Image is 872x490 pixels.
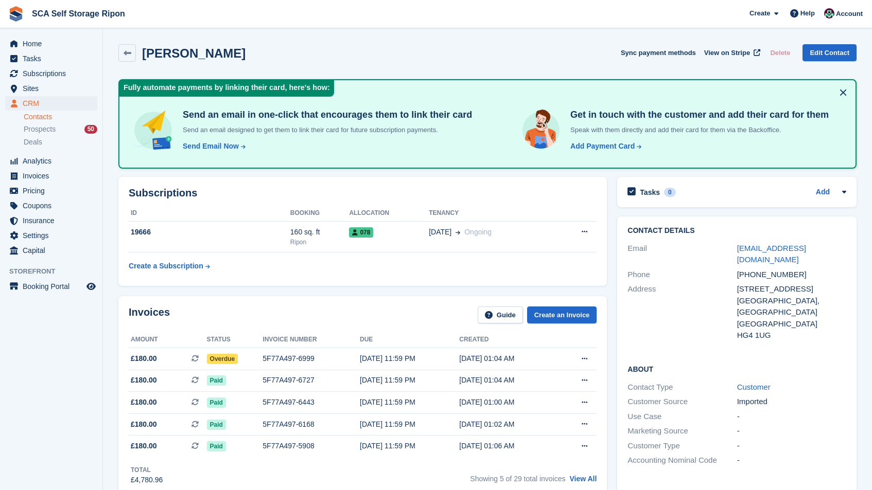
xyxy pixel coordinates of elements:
h2: [PERSON_NAME] [142,46,246,60]
div: [DATE] 11:59 PM [360,375,459,386]
div: Fully automate payments by linking their card, here's how: [119,80,334,97]
a: menu [5,213,97,228]
div: 5F77A497-6999 [263,353,360,364]
div: £4,780.96 [131,475,163,485]
div: Accounting Nominal Code [627,455,737,466]
a: Prospects 50 [24,124,97,135]
div: Customer Source [627,396,737,408]
div: Create a Subscription [129,261,203,271]
div: 5F77A497-6727 [263,375,360,386]
th: Invoice number [263,332,360,348]
span: Prospects [24,124,56,134]
div: Address [627,283,737,341]
img: stora-icon-8386f47178a22dfd0bd8f6a31ec36ba5ce8667c1dd55bd0f319d3a0aa187defe.svg [8,6,24,22]
div: [DATE] 11:59 PM [360,441,459,451]
div: [GEOGRAPHIC_DATA], [GEOGRAPHIC_DATA] [737,295,846,318]
div: HG4 1UG [737,330,846,341]
span: £180.00 [131,419,157,430]
span: Capital [23,243,84,258]
div: 0 [664,188,676,197]
h2: Invoices [129,306,170,323]
th: Tenancy [429,205,554,222]
span: Paid [207,441,226,451]
span: Subscriptions [23,66,84,81]
div: Marketing Source [627,425,737,437]
h2: Subscriptions [129,187,597,199]
div: [STREET_ADDRESS] [737,283,846,295]
a: Add Payment Card [566,141,642,152]
a: menu [5,279,97,294]
div: 160 sq. ft [290,227,350,238]
span: Paid [207,397,226,408]
span: £180.00 [131,353,157,364]
div: 5F77A497-6168 [263,419,360,430]
a: menu [5,169,97,183]
th: Status [207,332,263,348]
th: Created [459,332,558,348]
span: £180.00 [131,375,157,386]
button: Sync payment methods [621,44,696,61]
div: - [737,455,846,466]
div: [DATE] 01:04 AM [459,375,558,386]
span: Help [800,8,815,19]
a: Edit Contact [803,44,857,61]
span: Paid [207,375,226,386]
a: menu [5,66,97,81]
h2: Tasks [640,188,660,197]
span: Insurance [23,213,84,228]
a: menu [5,243,97,258]
a: View on Stripe [700,44,762,61]
div: Email [627,243,737,266]
h4: Send an email in one-click that encourages them to link their card [179,109,472,121]
a: menu [5,184,97,198]
div: [DATE] 01:06 AM [459,441,558,451]
div: Send Email Now [183,141,239,152]
div: - [737,440,846,452]
a: menu [5,154,97,168]
a: Guide [478,306,523,323]
div: 19666 [129,227,290,238]
a: Deals [24,137,97,148]
span: Invoices [23,169,84,183]
a: View All [569,475,597,483]
a: Create an Invoice [527,306,597,323]
a: Preview store [85,280,97,293]
a: Create a Subscription [129,257,210,276]
span: Pricing [23,184,84,198]
div: [DATE] 11:59 PM [360,353,459,364]
div: 5F77A497-6443 [263,397,360,408]
div: Phone [627,269,737,281]
div: Imported [737,396,846,408]
th: Booking [290,205,350,222]
p: Send an email designed to get them to link their card for future subscription payments. [179,125,472,135]
th: Due [360,332,459,348]
span: View on Stripe [704,48,750,58]
div: [DATE] 01:02 AM [459,419,558,430]
span: Create [749,8,770,19]
img: Sam Chapman [824,8,834,19]
a: menu [5,198,97,213]
span: Deals [24,137,42,147]
div: [DATE] 01:04 AM [459,353,558,364]
div: [GEOGRAPHIC_DATA] [737,318,846,330]
a: menu [5,228,97,243]
th: Allocation [349,205,429,222]
div: Use Case [627,411,737,423]
p: Speak with them directly and add their card for them via the Backoffice. [566,125,829,135]
span: Account [836,9,863,19]
a: menu [5,37,97,51]
span: Sites [23,81,84,96]
th: Amount [129,332,207,348]
div: [PHONE_NUMBER] [737,269,846,281]
span: Paid [207,420,226,430]
div: - [737,411,846,423]
div: [DATE] 11:59 PM [360,419,459,430]
span: Storefront [9,266,102,277]
a: menu [5,96,97,111]
span: Showing 5 of 29 total invoices [470,475,565,483]
h4: Get in touch with the customer and add their card for them [566,109,829,121]
img: get-in-touch-e3e95b6451f4e49772a6039d3abdde126589d6f45a760754adfa51be33bf0f70.svg [520,109,562,151]
span: Overdue [207,354,238,364]
span: Booking Portal [23,279,84,294]
div: Contact Type [627,382,737,393]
